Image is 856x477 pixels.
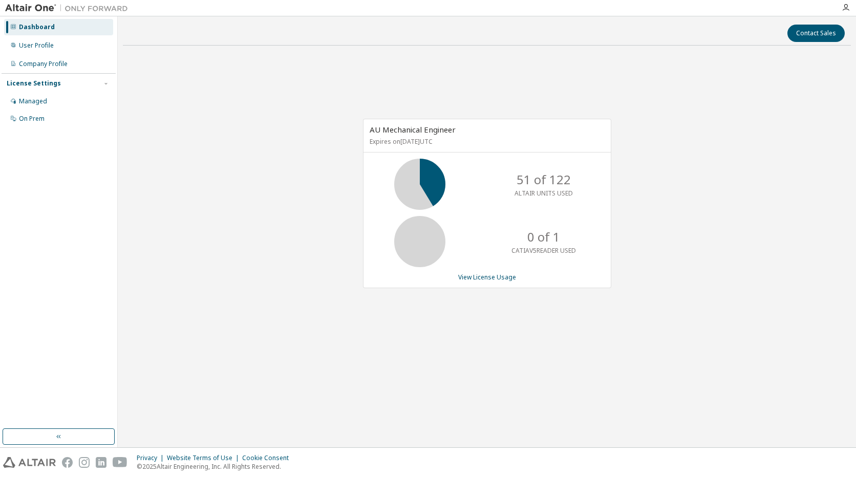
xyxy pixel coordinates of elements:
[96,457,106,468] img: linkedin.svg
[62,457,73,468] img: facebook.svg
[167,454,242,462] div: Website Terms of Use
[5,3,133,13] img: Altair One
[7,79,61,88] div: License Settings
[137,454,167,462] div: Privacy
[517,171,571,188] p: 51 of 122
[19,60,68,68] div: Company Profile
[527,228,560,246] p: 0 of 1
[370,137,602,146] p: Expires on [DATE] UTC
[19,23,55,31] div: Dashboard
[19,97,47,105] div: Managed
[511,246,576,255] p: CATIAV5READER USED
[113,457,127,468] img: youtube.svg
[458,273,516,281] a: View License Usage
[19,41,54,50] div: User Profile
[787,25,845,42] button: Contact Sales
[3,457,56,468] img: altair_logo.svg
[515,189,573,198] p: ALTAIR UNITS USED
[242,454,295,462] div: Cookie Consent
[137,462,295,471] p: © 2025 Altair Engineering, Inc. All Rights Reserved.
[19,115,45,123] div: On Prem
[370,124,456,135] span: AU Mechanical Engineer
[79,457,90,468] img: instagram.svg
